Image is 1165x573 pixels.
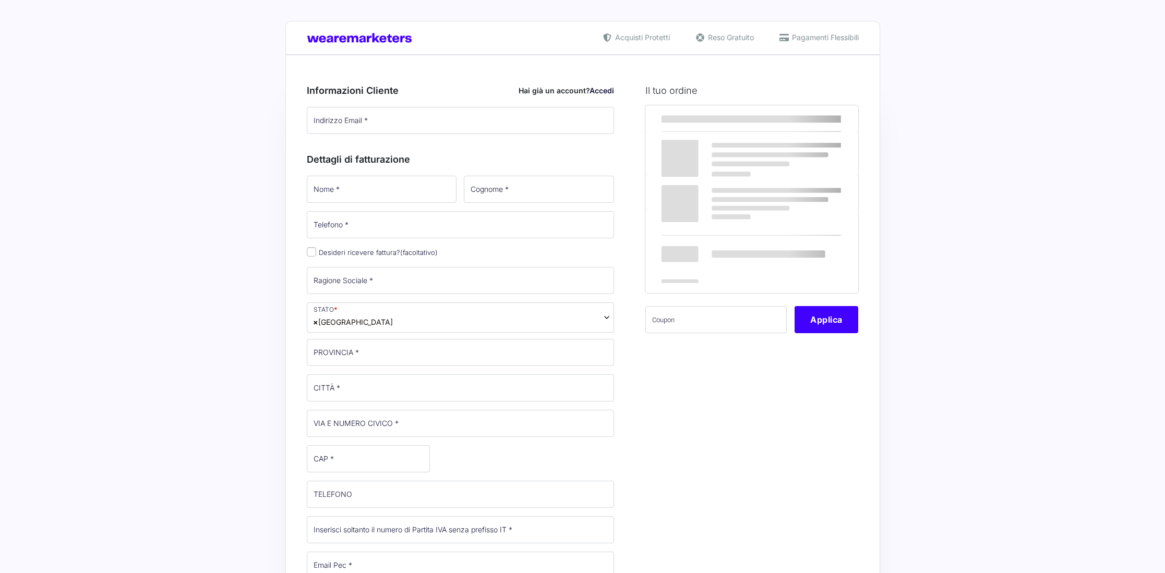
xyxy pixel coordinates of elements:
[307,176,457,203] input: Nome *
[519,85,614,96] div: Hai già un account?
[307,516,615,543] input: Inserisci soltanto il numero di Partita IVA senza prefisso IT *
[645,83,858,97] h3: Il tuo ordine
[768,105,859,132] th: Subtotale
[307,410,615,437] input: VIA E NUMERO CIVICO *
[645,209,768,292] th: Totale
[612,32,670,43] span: Acquisti Protetti
[307,302,615,333] span: Italia
[307,152,615,166] h3: Dettagli di fatturazione
[789,32,859,43] span: Pagamenti Flessibili
[645,105,768,132] th: Prodotto
[795,306,858,333] button: Applica
[307,339,615,366] input: PROVINCIA *
[307,267,615,294] input: Ragione Sociale *
[705,32,754,43] span: Reso Gratuito
[590,86,614,95] a: Accedi
[645,176,768,209] th: Subtotale
[313,316,318,327] span: ×
[307,374,615,401] input: CITTÀ *
[307,211,615,238] input: Telefono *
[400,248,438,257] span: (facoltativo)
[464,176,614,203] input: Cognome *
[313,316,393,327] span: Italia
[307,83,615,97] h3: Informazioni Cliente
[307,107,615,134] input: Indirizzo Email *
[307,247,316,257] input: Desideri ricevere fattura?(facoltativo)
[645,132,768,176] td: Marketers World 2025 - MW25 Ticket Standard
[307,248,438,257] label: Desideri ricevere fattura?
[307,481,615,508] input: TELEFONO
[645,306,787,333] input: Coupon
[307,445,430,472] input: CAP *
